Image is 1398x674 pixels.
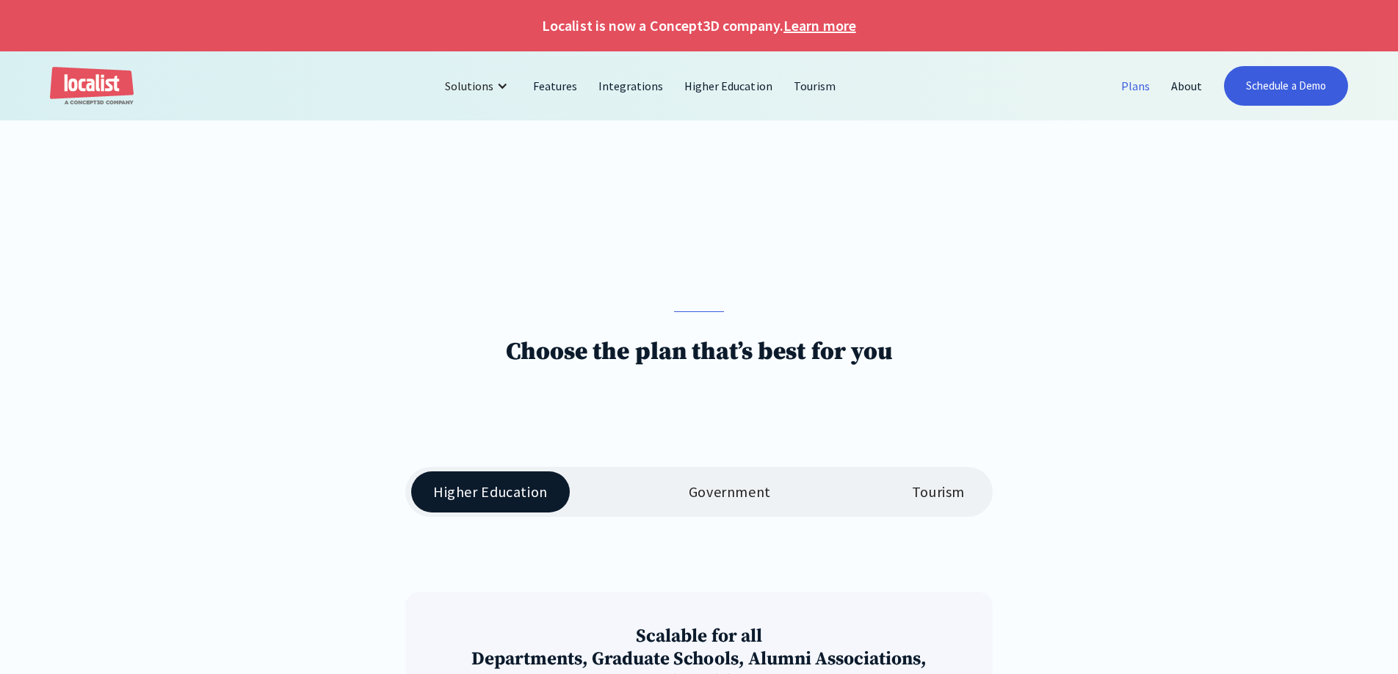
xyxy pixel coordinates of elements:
[434,68,523,104] div: Solutions
[523,68,588,104] a: Features
[1161,68,1213,104] a: About
[912,483,965,501] div: Tourism
[783,68,847,104] a: Tourism
[506,337,892,367] h1: Choose the plan that’s best for you
[1111,68,1161,104] a: Plans
[445,77,493,95] div: Solutions
[783,15,855,37] a: Learn more
[674,68,783,104] a: Higher Education
[50,67,134,106] a: home
[1224,66,1348,106] a: Schedule a Demo
[588,68,674,104] a: Integrations
[689,483,771,501] div: Government
[433,483,548,501] div: Higher Education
